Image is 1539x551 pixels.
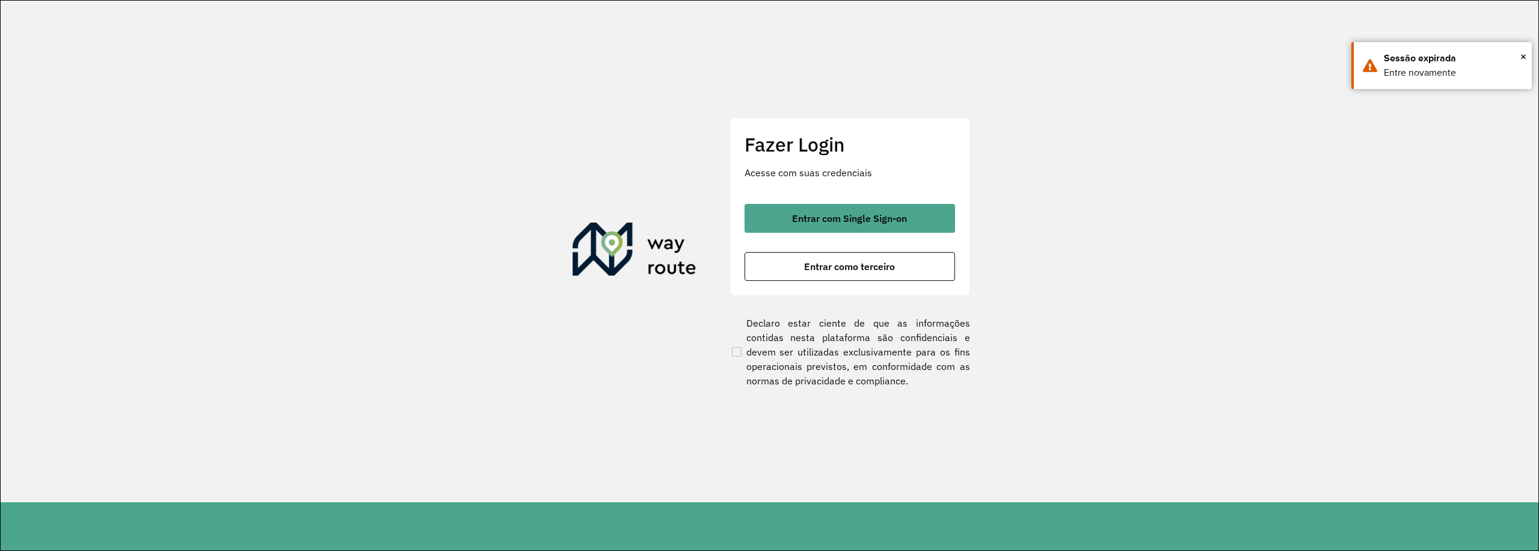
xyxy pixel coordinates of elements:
[573,223,696,280] img: Roteirizador AmbevTech
[1520,48,1526,66] button: Close
[1384,66,1523,80] div: Entre novamente
[745,204,955,233] button: button
[1384,51,1523,66] div: Sessão expirada
[745,133,955,156] h2: Fazer Login
[745,252,955,281] button: button
[730,316,970,388] label: Declaro estar ciente de que as informações contidas nesta plataforma são confidenciais e devem se...
[792,214,907,223] span: Entrar com Single Sign-on
[804,262,895,271] span: Entrar como terceiro
[745,165,955,180] p: Acesse com suas credenciais
[1520,48,1526,66] span: ×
